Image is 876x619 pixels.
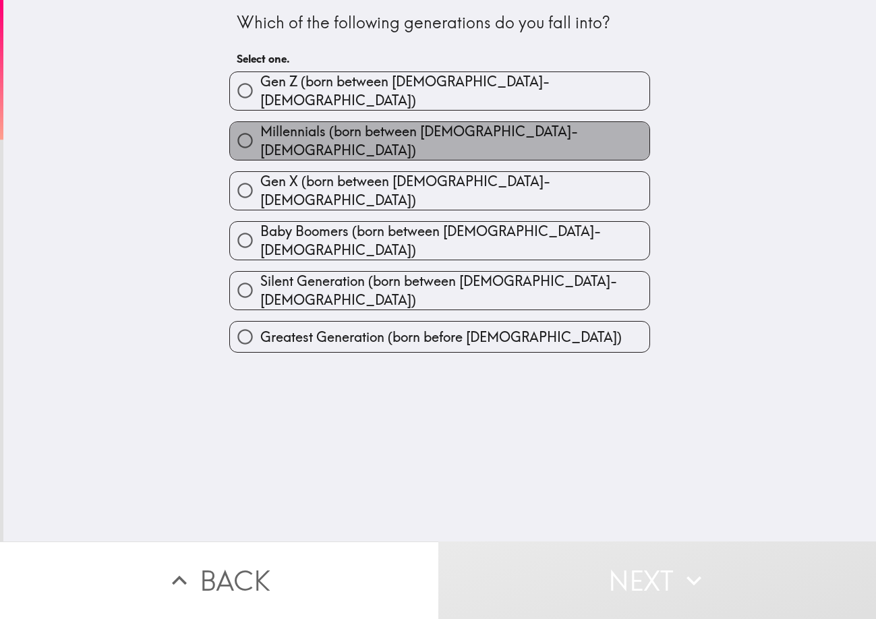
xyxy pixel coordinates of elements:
span: Baby Boomers (born between [DEMOGRAPHIC_DATA]-[DEMOGRAPHIC_DATA]) [260,222,649,260]
span: Gen Z (born between [DEMOGRAPHIC_DATA]-[DEMOGRAPHIC_DATA]) [260,72,649,110]
button: Millennials (born between [DEMOGRAPHIC_DATA]-[DEMOGRAPHIC_DATA]) [230,122,649,160]
span: Gen X (born between [DEMOGRAPHIC_DATA]-[DEMOGRAPHIC_DATA]) [260,172,649,210]
span: Greatest Generation (born before [DEMOGRAPHIC_DATA]) [260,328,622,347]
button: Baby Boomers (born between [DEMOGRAPHIC_DATA]-[DEMOGRAPHIC_DATA]) [230,222,649,260]
button: Gen X (born between [DEMOGRAPHIC_DATA]-[DEMOGRAPHIC_DATA]) [230,172,649,210]
span: Millennials (born between [DEMOGRAPHIC_DATA]-[DEMOGRAPHIC_DATA]) [260,122,649,160]
h6: Select one. [237,51,643,66]
span: Silent Generation (born between [DEMOGRAPHIC_DATA]-[DEMOGRAPHIC_DATA]) [260,272,649,309]
button: Gen Z (born between [DEMOGRAPHIC_DATA]-[DEMOGRAPHIC_DATA]) [230,72,649,110]
button: Silent Generation (born between [DEMOGRAPHIC_DATA]-[DEMOGRAPHIC_DATA]) [230,272,649,309]
button: Greatest Generation (born before [DEMOGRAPHIC_DATA]) [230,322,649,352]
div: Which of the following generations do you fall into? [237,11,643,34]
